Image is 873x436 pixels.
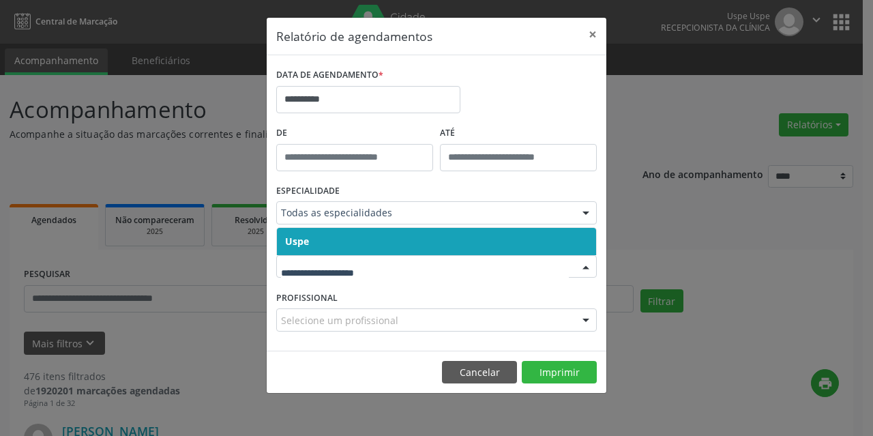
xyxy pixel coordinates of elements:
label: ATÉ [440,123,597,144]
label: De [276,123,433,144]
button: Imprimir [522,361,597,384]
span: Todas as especialidades [281,206,569,220]
label: ESPECIALIDADE [276,181,340,202]
button: Cancelar [442,361,517,384]
span: Uspe [285,235,309,248]
button: Close [579,18,606,51]
h5: Relatório de agendamentos [276,27,432,45]
span: Selecione um profissional [281,313,398,328]
label: DATA DE AGENDAMENTO [276,65,383,86]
